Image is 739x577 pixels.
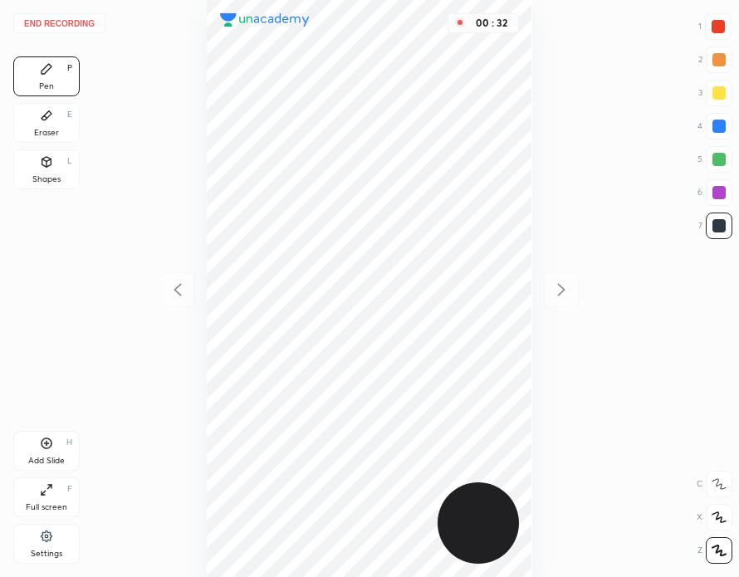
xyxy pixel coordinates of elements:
[67,64,72,72] div: P
[67,485,72,493] div: F
[698,46,732,73] div: 2
[472,17,511,29] div: 00 : 32
[32,175,61,183] div: Shapes
[697,504,732,531] div: X
[698,13,732,40] div: 1
[698,80,732,106] div: 3
[697,146,732,173] div: 5
[34,129,59,137] div: Eraser
[39,82,54,90] div: Pen
[31,550,62,558] div: Settings
[220,13,310,27] img: logo.38c385cc.svg
[697,471,732,497] div: C
[698,213,732,239] div: 7
[13,13,105,33] button: End recording
[67,110,72,119] div: E
[66,438,72,447] div: H
[26,503,67,511] div: Full screen
[697,537,732,564] div: Z
[67,157,72,165] div: L
[697,179,732,206] div: 6
[28,457,65,465] div: Add Slide
[697,113,732,139] div: 4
